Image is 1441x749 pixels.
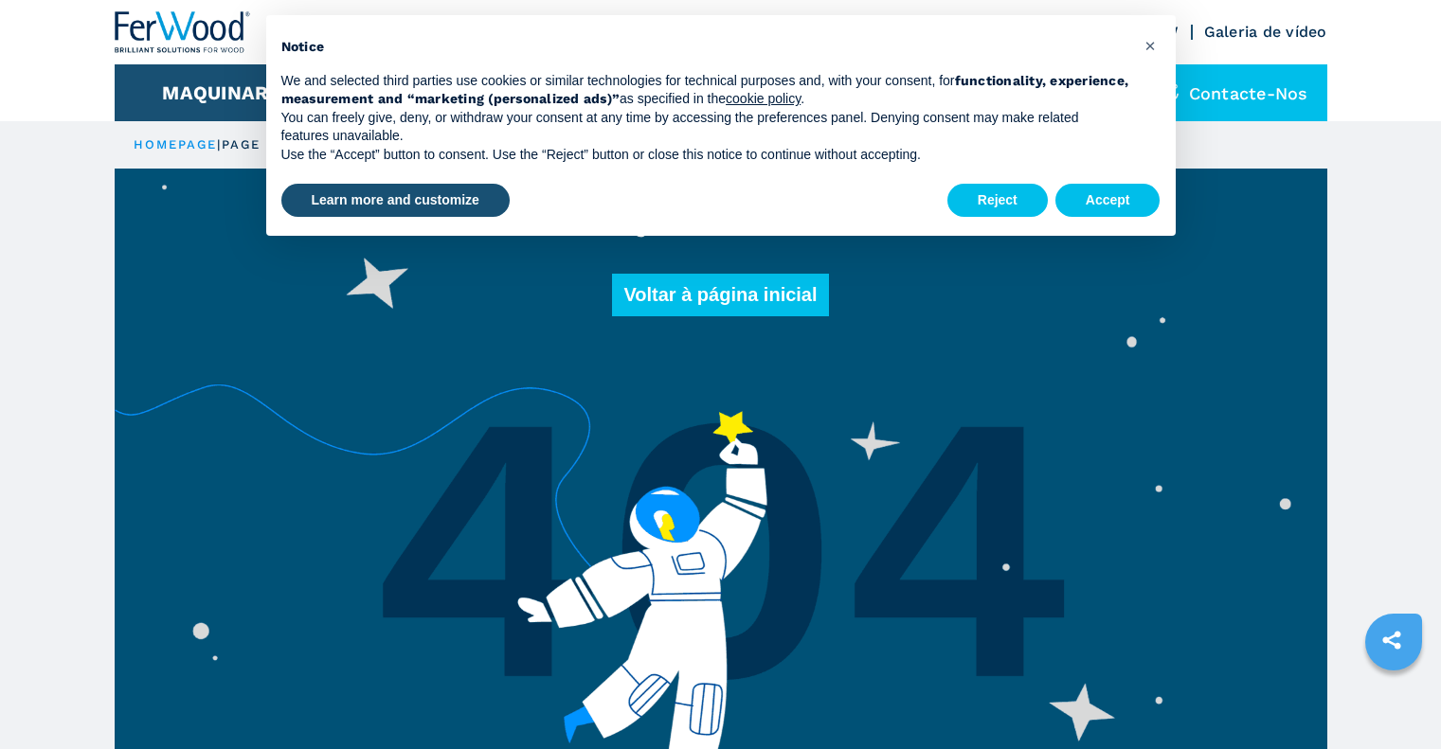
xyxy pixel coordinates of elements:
button: Reject [947,184,1048,218]
a: HOMEPAGE [134,137,218,152]
p: Página não encontrada [115,213,1327,240]
button: Learn more and customize [281,184,510,218]
p: page not found [222,136,358,153]
img: Ferwood [115,11,251,53]
span: × [1144,34,1156,57]
button: Voltar à página inicial [612,274,828,316]
button: Close this notice [1136,30,1166,61]
strong: functionality, experience, measurement and “marketing (personalized ads)” [281,73,1129,107]
span: | [217,137,221,152]
button: Maquinaria [162,81,288,104]
p: We and selected third parties use cookies or similar technologies for technical purposes and, wit... [281,72,1130,109]
a: Galeria de vídeo [1204,23,1327,41]
h2: Notice [281,38,1130,57]
div: Contacte-nos [1142,64,1327,121]
a: cookie policy [726,91,801,106]
p: Use the “Accept” button to consent. Use the “Reject” button or close this notice to continue with... [281,146,1130,165]
p: You can freely give, deny, or withdraw your consent at any time by accessing the preferences pane... [281,109,1130,146]
button: Accept [1055,184,1161,218]
a: sharethis [1368,616,1415,664]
